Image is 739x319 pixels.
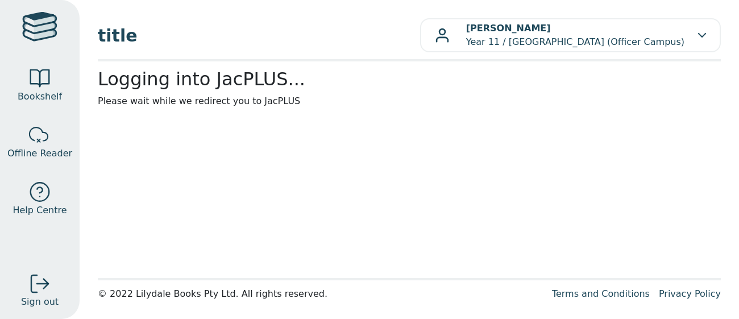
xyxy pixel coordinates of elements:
[98,68,721,90] h2: Logging into JacPLUS...
[13,204,67,217] span: Help Centre
[98,94,721,108] p: Please wait while we redirect you to JacPLUS
[21,295,59,309] span: Sign out
[98,287,543,301] div: © 2022 Lilydale Books Pty Ltd. All rights reserved.
[98,23,420,48] span: title
[466,23,551,34] b: [PERSON_NAME]
[466,22,684,49] p: Year 11 / [GEOGRAPHIC_DATA] (Officer Campus)
[659,288,721,299] a: Privacy Policy
[420,18,721,52] button: [PERSON_NAME]Year 11 / [GEOGRAPHIC_DATA] (Officer Campus)
[18,90,62,103] span: Bookshelf
[7,147,72,160] span: Offline Reader
[552,288,650,299] a: Terms and Conditions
